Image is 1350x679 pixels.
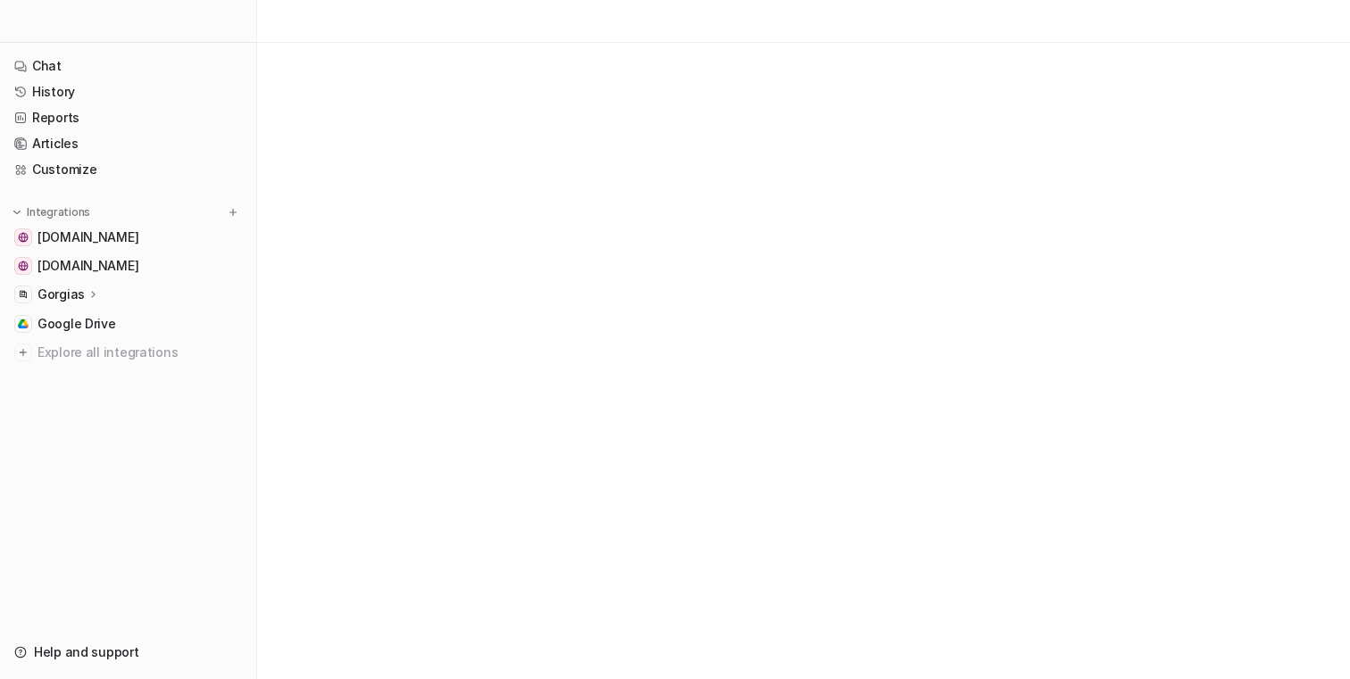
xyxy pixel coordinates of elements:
[18,232,29,243] img: help.sauna.space
[7,640,249,665] a: Help and support
[18,319,29,329] img: Google Drive
[7,340,249,365] a: Explore all integrations
[7,105,249,130] a: Reports
[18,289,29,300] img: Gorgias
[7,203,96,221] button: Integrations
[7,253,249,278] a: sauna.space[DOMAIN_NAME]
[11,206,23,219] img: expand menu
[27,205,90,219] p: Integrations
[7,311,249,336] a: Google DriveGoogle Drive
[7,157,249,182] a: Customize
[7,131,249,156] a: Articles
[37,338,242,367] span: Explore all integrations
[14,344,32,361] img: explore all integrations
[37,257,138,275] span: [DOMAIN_NAME]
[7,54,249,79] a: Chat
[18,261,29,271] img: sauna.space
[7,79,249,104] a: History
[227,206,239,219] img: menu_add.svg
[37,228,138,246] span: [DOMAIN_NAME]
[37,286,85,303] p: Gorgias
[7,225,249,250] a: help.sauna.space[DOMAIN_NAME]
[37,315,116,333] span: Google Drive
